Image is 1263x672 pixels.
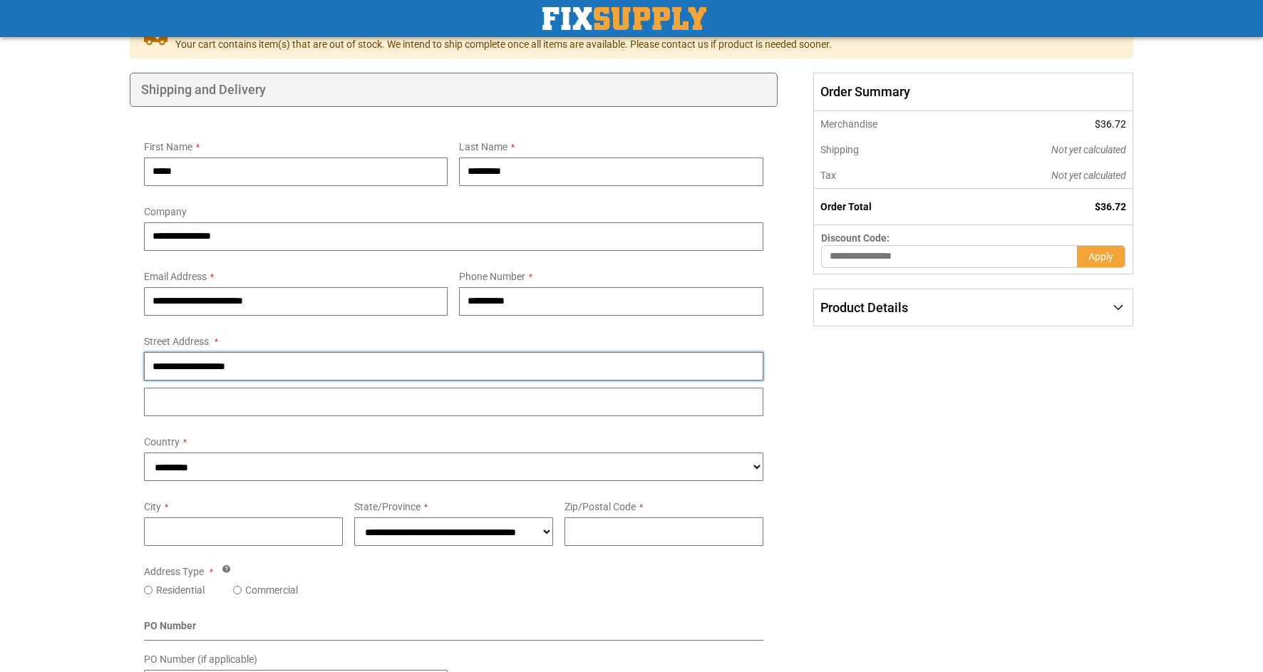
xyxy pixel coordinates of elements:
span: $36.72 [1095,118,1126,130]
span: Order Summary [813,73,1133,111]
div: PO Number [144,619,763,641]
span: Shipping [820,144,859,155]
div: Shipping and Delivery [130,73,778,107]
span: Address Type [144,566,204,577]
span: Discount Code: [821,232,890,244]
span: Phone Number [459,271,525,282]
span: Your cart contains item(s) that are out of stock. We intend to ship complete once all items are a... [175,37,832,51]
img: Fix Industrial Supply [542,7,706,30]
th: Tax [813,162,955,189]
span: Street Address [144,336,209,347]
strong: Order Total [820,201,872,212]
button: Apply [1077,245,1125,268]
a: store logo [542,7,706,30]
span: Not yet calculated [1051,144,1126,155]
span: Company [144,206,187,217]
span: Product Details [820,300,908,315]
span: Apply [1088,251,1113,262]
span: First Name [144,141,192,153]
label: Commercial [245,583,298,597]
span: PO Number (if applicable) [144,653,257,665]
span: Last Name [459,141,507,153]
span: Not yet calculated [1051,170,1126,181]
span: State/Province [354,501,421,512]
th: Merchandise [813,111,955,137]
span: Email Address [144,271,207,282]
span: $36.72 [1095,201,1126,212]
span: Country [144,436,180,448]
span: City [144,501,161,512]
label: Residential [156,583,205,597]
span: Zip/Postal Code [565,501,636,512]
